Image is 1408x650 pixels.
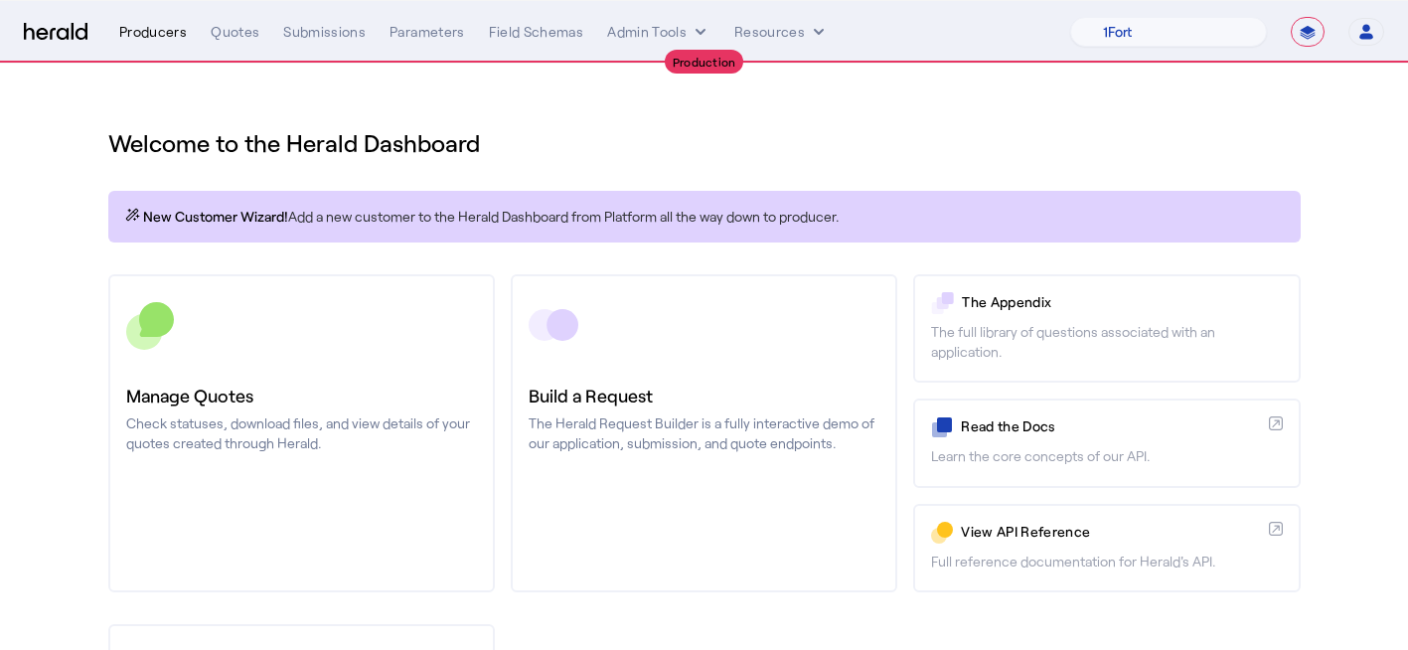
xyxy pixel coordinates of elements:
div: Quotes [211,22,259,42]
a: The AppendixThe full library of questions associated with an application. [913,274,1300,383]
p: The full library of questions associated with an application. [931,322,1282,362]
span: New Customer Wizard! [143,207,288,227]
h3: Manage Quotes [126,382,477,409]
p: Full reference documentation for Herald's API. [931,552,1282,571]
a: Read the DocsLearn the core concepts of our API. [913,399,1300,487]
p: Check statuses, download files, and view details of your quotes created through Herald. [126,413,477,453]
img: Herald Logo [24,23,87,42]
div: Parameters [390,22,465,42]
a: Build a RequestThe Herald Request Builder is a fully interactive demo of our application, submiss... [511,274,897,592]
a: Manage QuotesCheck statuses, download files, and view details of your quotes created through Herald. [108,274,495,592]
h1: Welcome to the Herald Dashboard [108,127,1301,159]
div: Production [665,50,744,74]
p: The Herald Request Builder is a fully interactive demo of our application, submission, and quote ... [529,413,879,453]
button: internal dropdown menu [607,22,710,42]
div: Submissions [283,22,366,42]
p: View API Reference [961,522,1260,542]
button: Resources dropdown menu [734,22,829,42]
div: Field Schemas [489,22,584,42]
h3: Build a Request [529,382,879,409]
a: View API ReferenceFull reference documentation for Herald's API. [913,504,1300,592]
div: Producers [119,22,187,42]
p: Read the Docs [961,416,1260,436]
p: Add a new customer to the Herald Dashboard from Platform all the way down to producer. [124,207,1285,227]
p: Learn the core concepts of our API. [931,446,1282,466]
p: The Appendix [962,292,1282,312]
